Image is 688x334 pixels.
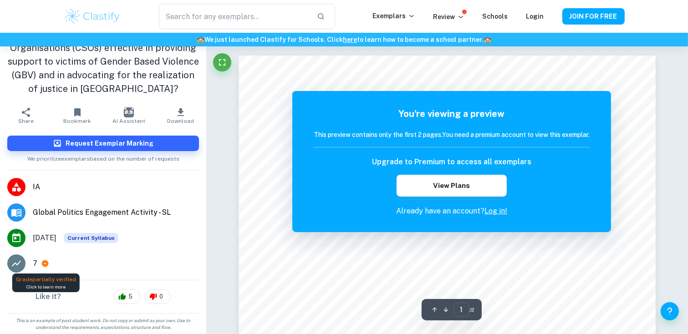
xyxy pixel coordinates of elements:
[33,233,56,243] span: [DATE]
[562,8,625,25] button: JOIN FOR FREE
[483,13,508,20] a: Schools
[16,276,76,283] span: Grade partially verified
[64,7,122,25] img: Clastify logo
[433,12,464,22] p: Review
[484,36,491,43] span: 🏫
[469,306,474,314] span: / 2
[51,103,103,128] button: Bookmark
[159,4,309,29] input: Search for any exemplars...
[343,36,357,43] a: here
[103,103,155,128] button: AI Assistant
[26,283,66,290] span: Click to learn more
[36,291,61,302] h6: Like it?
[314,206,590,217] p: Already have an account?
[18,118,34,124] span: Share
[167,118,194,124] span: Download
[123,292,138,301] span: 5
[397,175,507,197] button: View Plans
[64,233,118,243] div: This exemplar is based on the current syllabus. Feel free to refer to it for inspiration/ideas wh...
[7,136,199,151] button: Request Exemplar Marking
[27,151,179,163] span: We prioritize exemplars based on the number of requests
[373,11,415,21] p: Exemplars
[66,138,153,148] h6: Request Exemplar Marking
[197,36,204,43] span: 🏫
[145,289,171,304] div: 0
[213,53,231,71] button: Fullscreen
[2,35,686,45] h6: We just launched Clastify for Schools. Click to learn how to become a school partner.
[154,292,168,301] span: 0
[124,107,134,117] img: AI Assistant
[155,103,206,128] button: Download
[114,289,140,304] div: 5
[7,27,199,96] h1: To what extent are Civil Society Organisations (CSOs) effective in providing support to victims o...
[64,233,118,243] span: Current Syllabus
[526,13,544,20] a: Login
[661,302,679,320] button: Help and Feedback
[372,157,531,167] h6: Upgrade to Premium to access all exemplars
[33,182,199,192] span: IA
[33,207,199,218] span: Global Politics Engagement Activity - SL
[33,258,37,269] p: 7
[314,130,590,140] h6: This preview contains only the first 2 pages. You need a premium account to view this exemplar.
[484,207,507,215] a: Log in!
[4,317,203,331] span: This is an example of past student work. Do not copy or submit as your own. Use to understand the...
[112,118,145,124] span: AI Assistant
[63,118,91,124] span: Bookmark
[314,107,590,121] h5: You're viewing a preview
